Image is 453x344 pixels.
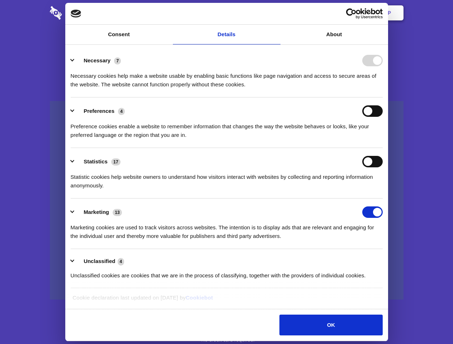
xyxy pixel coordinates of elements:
span: 4 [118,108,125,115]
a: Contact [291,2,324,24]
div: Necessary cookies help make a website usable by enabling basic functions like page navigation and... [71,66,383,89]
iframe: Drift Widget Chat Controller [417,308,444,335]
button: Preferences (4) [71,105,129,117]
a: Login [325,2,357,24]
button: Marketing (13) [71,206,127,218]
a: About [280,25,388,44]
a: Details [173,25,280,44]
img: logo [71,10,81,18]
a: Wistia video thumbnail [50,101,404,300]
a: Pricing [211,2,242,24]
h4: Auto-redaction of sensitive data, encrypted data sharing and self-destructing private chats. Shar... [50,65,404,89]
div: Marketing cookies are used to track visitors across websites. The intention is to display ads tha... [71,218,383,240]
img: logo-wordmark-white-trans-d4663122ce5f474addd5e946df7df03e33cb6a1c49d2221995e7729f52c070b2.svg [50,6,111,20]
div: Unclassified cookies are cookies that we are in the process of classifying, together with the pro... [71,266,383,280]
button: OK [279,315,382,335]
label: Marketing [84,209,109,215]
button: Statistics (17) [71,156,125,167]
h1: Eliminate Slack Data Loss. [50,32,404,58]
label: Necessary [84,57,110,63]
span: 17 [111,158,121,166]
div: Statistic cookies help website owners to understand how visitors interact with websites by collec... [71,167,383,190]
button: Necessary (7) [71,55,126,66]
span: 13 [113,209,122,216]
div: Preference cookies enable a website to remember information that changes the way the website beha... [71,117,383,139]
a: Consent [65,25,173,44]
div: Cookie declaration last updated on [DATE] by [67,293,386,307]
a: Usercentrics Cookiebot - opens in a new window [320,8,383,19]
span: 4 [118,258,124,265]
label: Preferences [84,108,114,114]
label: Statistics [84,158,108,164]
span: 7 [114,57,121,64]
a: Cookiebot [186,295,213,301]
button: Unclassified (4) [71,257,129,266]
